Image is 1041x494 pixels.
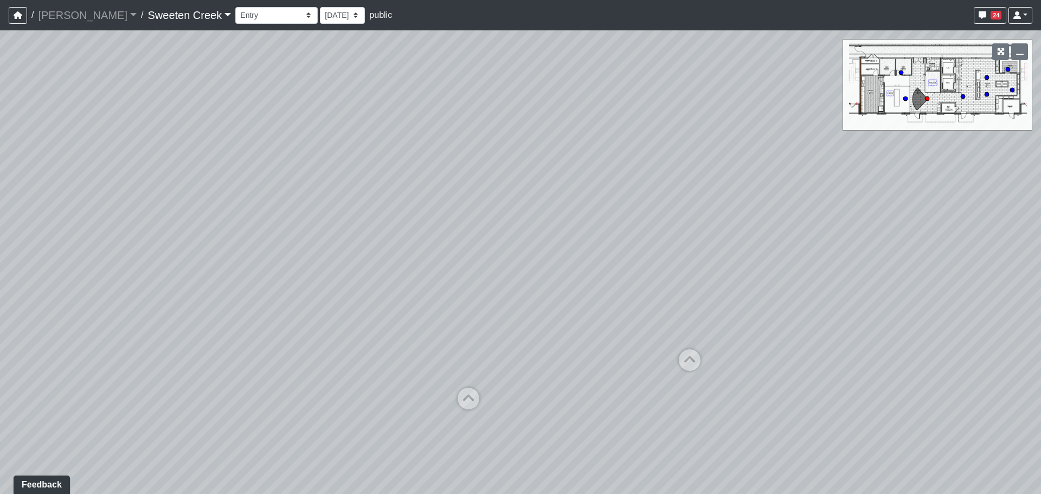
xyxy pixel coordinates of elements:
iframe: Ybug feedback widget [8,472,72,494]
span: 24 [991,11,1001,20]
span: public [369,10,392,20]
button: 24 [974,7,1006,24]
a: Sweeten Creek [147,4,231,26]
span: / [137,4,147,26]
span: / [27,4,38,26]
a: [PERSON_NAME] [38,4,137,26]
